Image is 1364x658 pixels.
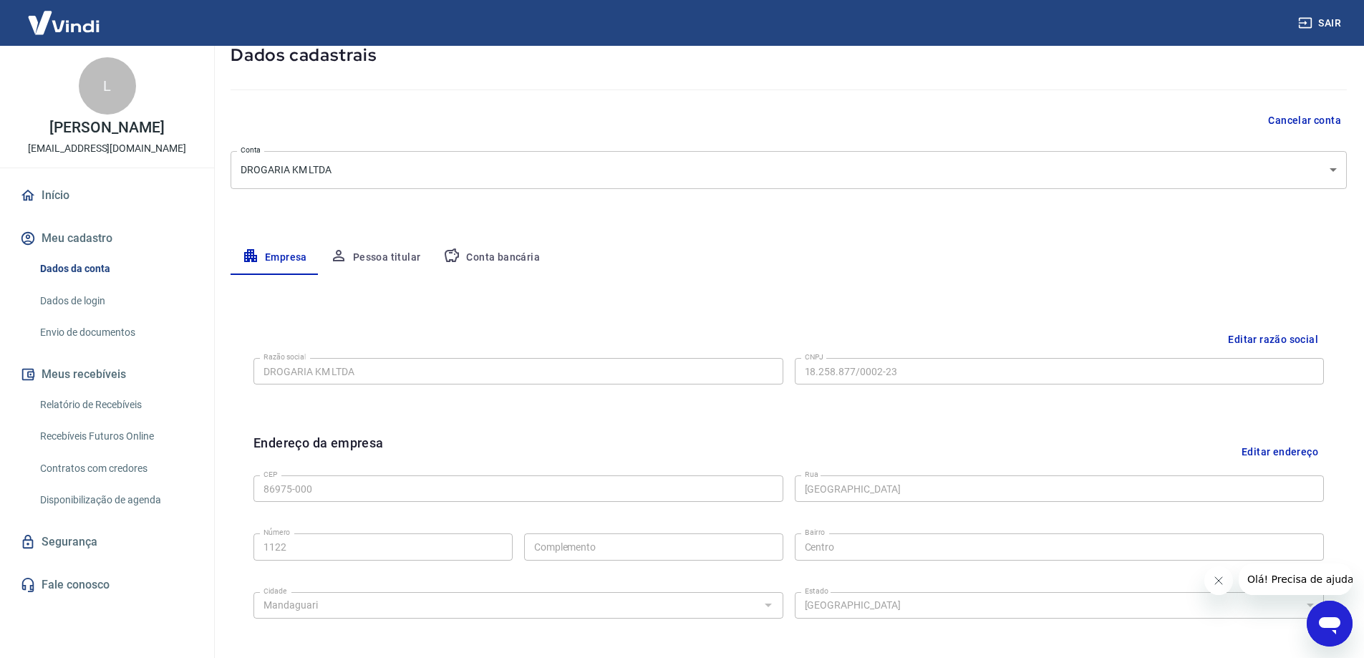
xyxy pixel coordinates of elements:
button: Meus recebíveis [17,359,197,390]
button: Meu cadastro [17,223,197,254]
a: Segurança [17,526,197,558]
label: Conta [241,145,261,155]
p: [PERSON_NAME] [49,120,164,135]
button: Empresa [231,241,319,275]
button: Editar razão social [1222,326,1324,353]
h6: Endereço da empresa [253,433,384,470]
img: Vindi [17,1,110,44]
button: Conta bancária [432,241,551,275]
a: Contratos com credores [34,454,197,483]
div: DROGARIA KM LTDA [231,151,1347,189]
iframe: Fechar mensagem [1204,566,1233,595]
button: Sair [1295,10,1347,37]
iframe: Mensagem da empresa [1239,563,1353,595]
input: Digite aqui algumas palavras para buscar a cidade [258,596,755,614]
label: CEP [263,469,277,480]
a: Início [17,180,197,211]
div: L [79,57,136,115]
a: Relatório de Recebíveis [34,390,197,420]
button: Pessoa titular [319,241,432,275]
p: [EMAIL_ADDRESS][DOMAIN_NAME] [28,141,186,156]
a: Dados da conta [34,254,197,284]
a: Envio de documentos [34,318,197,347]
label: Estado [805,586,828,596]
button: Cancelar conta [1262,107,1347,134]
a: Dados de login [34,286,197,316]
label: Bairro [805,527,825,538]
h5: Dados cadastrais [231,44,1347,67]
a: Fale conosco [17,569,197,601]
label: Rua [805,469,818,480]
a: Recebíveis Futuros Online [34,422,197,451]
a: Disponibilização de agenda [34,485,197,515]
label: Cidade [263,586,286,596]
label: Razão social [263,352,306,362]
button: Editar endereço [1236,433,1324,470]
iframe: Botão para abrir a janela de mensagens [1307,601,1353,647]
label: CNPJ [805,352,823,362]
span: Olá! Precisa de ajuda? [9,10,120,21]
label: Número [263,527,290,538]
